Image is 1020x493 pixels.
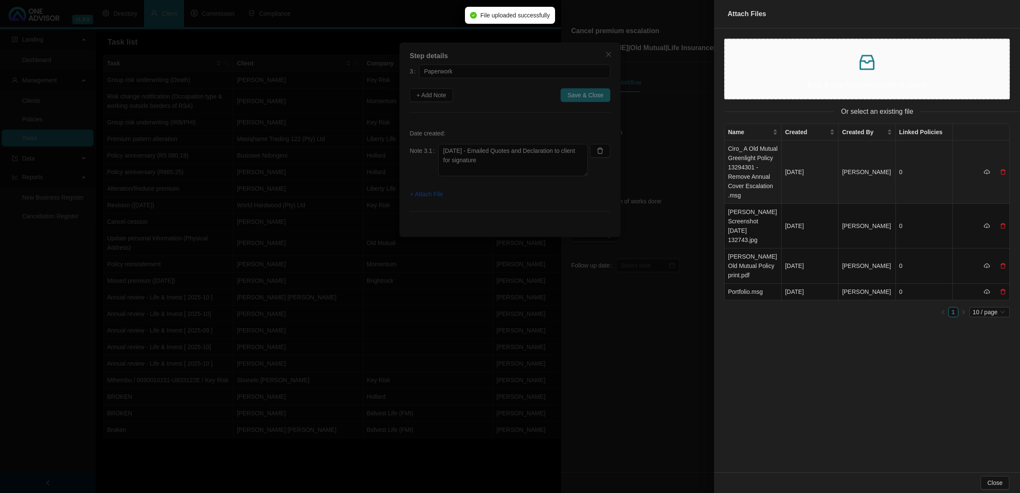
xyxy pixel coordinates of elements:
div: Page Size [969,307,1010,317]
a: 1 [949,307,958,317]
td: 0 [896,204,953,248]
span: File uploaded successfully [480,11,550,20]
span: delete [1000,263,1006,269]
span: inboxDrag & drop files here or click to upload [725,39,1009,99]
td: [DATE] [782,204,839,248]
span: Created By [842,127,885,137]
td: [DATE] [782,284,839,300]
th: Name [725,124,782,141]
li: 1 [948,307,958,317]
span: Or select an existing file [834,106,920,117]
span: cloud-download [984,289,990,295]
th: Created [782,124,839,141]
span: cloud-download [984,263,990,269]
td: [PERSON_NAME] Old Mutual Policy print.pdf [725,248,782,284]
span: [PERSON_NAME] [842,169,891,175]
span: delete [1000,223,1006,229]
span: [PERSON_NAME] [842,223,891,229]
td: 0 [896,284,953,300]
span: delete [1000,289,1006,295]
span: Attach Files [728,10,766,17]
th: Linked Policies [896,124,953,141]
p: Drag & drop files here or click to upload [732,79,1002,90]
span: check-circle [470,12,477,19]
span: cloud-download [984,223,990,229]
li: Previous Page [938,307,948,317]
span: Name [728,127,771,137]
td: Ciro_ A Old Mutual Greenlight Policy 13294301 - Remove Annual Cover Escalation .msg [725,141,782,204]
td: 0 [896,248,953,284]
span: [PERSON_NAME] [842,262,891,269]
button: right [958,307,969,317]
li: Next Page [958,307,969,317]
td: 0 [896,141,953,204]
button: left [938,307,948,317]
span: cloud-download [984,169,990,175]
th: Created By [839,124,895,141]
td: [DATE] [782,248,839,284]
span: left [941,310,946,315]
span: inbox [857,52,877,73]
td: Portfolio.msg [725,284,782,300]
span: delete [1000,169,1006,175]
td: [DATE] [782,141,839,204]
span: Created [785,127,828,137]
button: Close [980,476,1009,490]
span: 10 / page [973,307,1006,317]
span: [PERSON_NAME] [842,288,891,295]
td: [PERSON_NAME] Screenshot [DATE] 132743.jpg [725,204,782,248]
span: right [961,310,966,315]
span: Close [987,478,1003,487]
